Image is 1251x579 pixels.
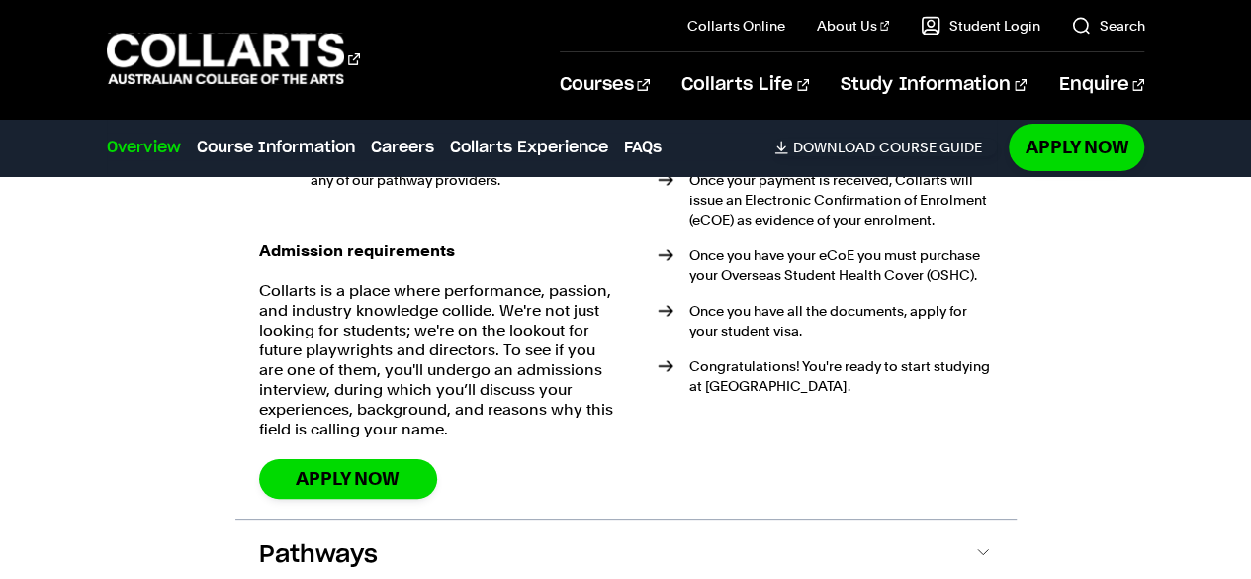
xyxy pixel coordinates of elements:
li: Congratulations! You're ready to start studying at [GEOGRAPHIC_DATA]. [658,356,993,396]
a: Apply Now [1009,124,1144,170]
a: Course Information [197,136,355,159]
span: Download [792,139,874,156]
a: Enquire [1058,52,1144,118]
a: Search [1071,16,1144,36]
a: Collarts Experience [450,136,608,159]
a: Collarts Life [681,52,809,118]
p: Collarts is a place where performance, passion, and industry knowledge collide. We're not just lo... [259,281,614,439]
li: Once you have your eCoE you must purchase your Overseas Student Health Cover (OSHC). [658,245,993,285]
li: Once you have all the documents, apply for your student visa. [658,301,993,340]
a: Collarts Online [687,16,785,36]
a: DownloadCourse Guide [774,139,997,156]
a: Courses [560,52,650,118]
div: Go to homepage [107,31,360,87]
a: Apply Now [259,459,437,498]
a: Student Login [921,16,1039,36]
a: Study Information [841,52,1027,118]
strong: Admission requirements [259,241,455,260]
a: FAQs [624,136,662,159]
a: Careers [371,136,434,159]
span: Pathways [259,539,378,571]
li: Once your payment is received, Collarts will issue an Electronic Confirmation of Enrolment (eCOE)... [658,170,993,230]
a: Overview [107,136,181,159]
a: About Us [817,16,890,36]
